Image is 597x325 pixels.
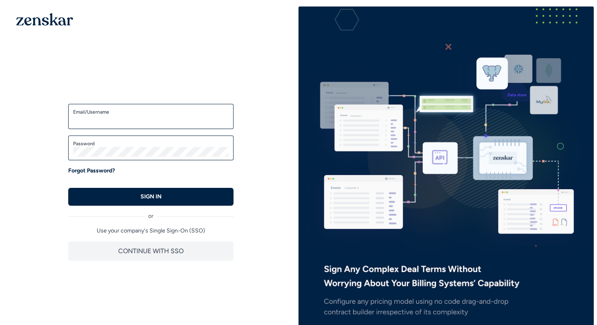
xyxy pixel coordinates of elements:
[68,188,234,206] button: SIGN IN
[68,227,234,235] p: Use your company's Single Sign-On (SSO)
[141,193,162,201] p: SIGN IN
[16,13,73,26] img: 1OGAJ2xQqyY4LXKgY66KYq0eOWRCkrZdAb3gUhuVAqdWPZE9SRJmCz+oDMSn4zDLXe31Ii730ItAGKgCKgCCgCikA4Av8PJUP...
[68,241,234,261] button: CONTINUE WITH SSO
[73,109,229,115] label: Email/Username
[68,206,234,220] div: or
[73,140,229,147] label: Password
[68,167,115,175] a: Forgot Password?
